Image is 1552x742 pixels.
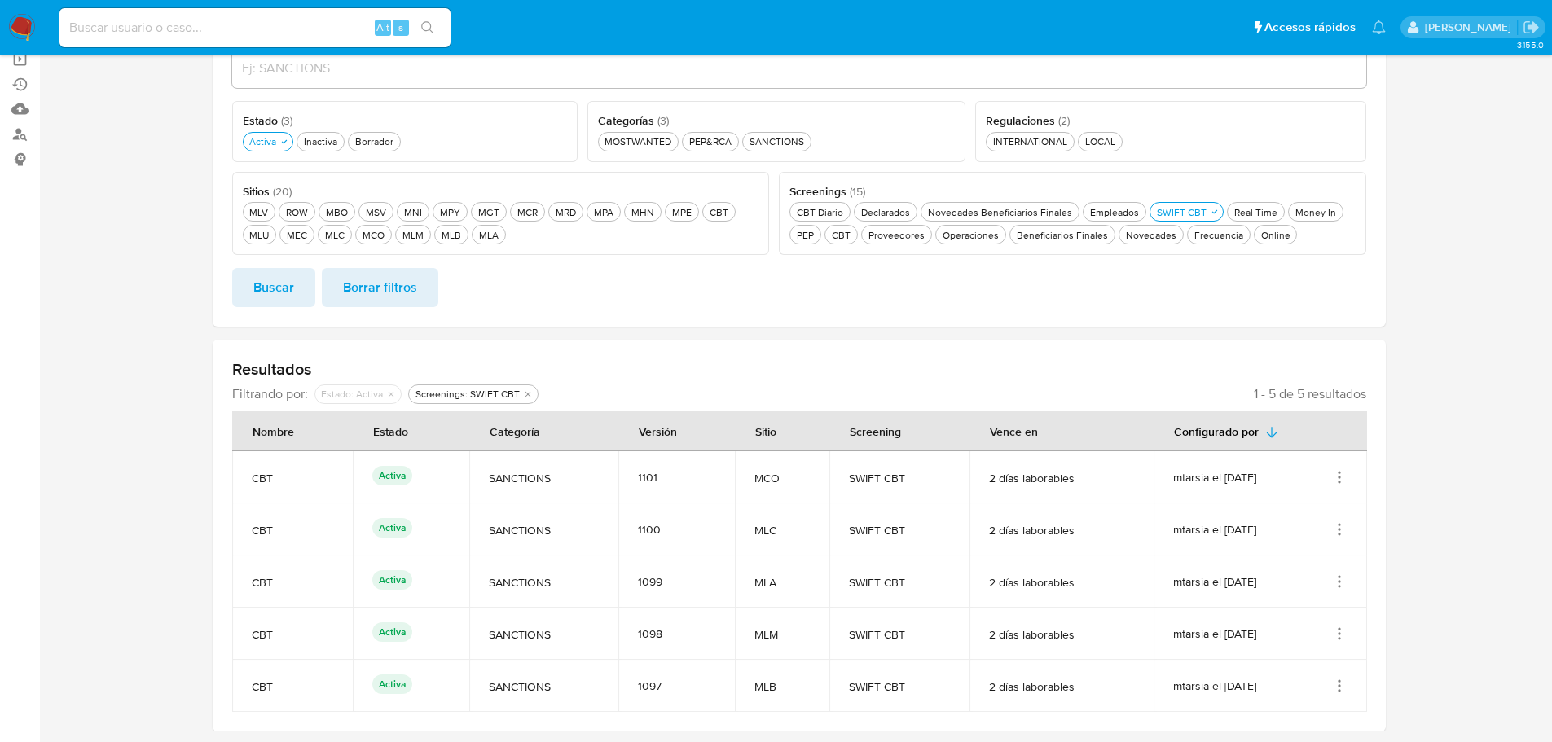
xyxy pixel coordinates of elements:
p: marianela.tarsia@mercadolibre.com [1425,20,1517,35]
span: s [398,20,403,35]
span: Alt [376,20,389,35]
span: 3.155.0 [1517,38,1544,51]
a: Notificaciones [1372,20,1386,34]
input: Buscar usuario o caso... [59,17,451,38]
button: search-icon [411,16,444,39]
span: Accesos rápidos [1264,19,1356,36]
a: Salir [1523,19,1540,36]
